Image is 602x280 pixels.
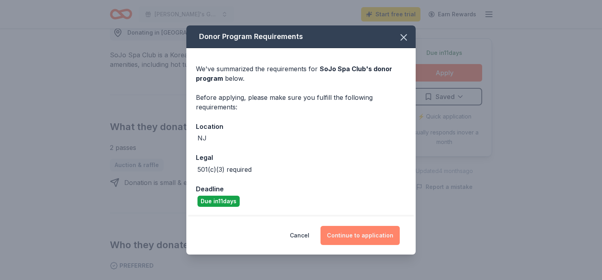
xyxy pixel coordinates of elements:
[197,165,252,174] div: 501(c)(3) required
[196,152,406,163] div: Legal
[196,64,406,83] div: We've summarized the requirements for below.
[290,226,309,245] button: Cancel
[197,133,207,143] div: NJ
[196,184,406,194] div: Deadline
[196,121,406,132] div: Location
[186,25,416,48] div: Donor Program Requirements
[196,93,406,112] div: Before applying, please make sure you fulfill the following requirements:
[321,226,400,245] button: Continue to application
[197,196,240,207] div: Due in 11 days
